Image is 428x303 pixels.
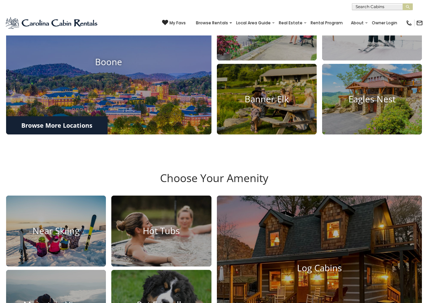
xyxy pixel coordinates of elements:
a: Browse More Locations [6,116,108,134]
h4: Eagles Nest [322,94,422,104]
a: Browse Rentals [193,18,231,28]
a: About [347,18,367,28]
a: Real Estate [275,18,306,28]
h4: Log Cabins [217,263,422,273]
a: Hot Tubs [111,196,211,267]
a: Near Skiing [6,196,106,267]
a: Banner Elk [217,64,317,135]
a: Local Area Guide [233,18,274,28]
img: Blue-2.png [5,16,99,30]
a: Owner Login [368,18,401,28]
h4: Boone [6,57,211,67]
img: phone-regular-black.png [406,20,412,26]
h4: Hot Tubs [111,226,211,236]
img: mail-regular-black.png [416,20,423,26]
h4: Banner Elk [217,94,317,104]
a: Eagles Nest [322,64,422,135]
h4: Near Skiing [6,226,106,236]
a: Rental Program [307,18,346,28]
a: My Favs [162,20,186,26]
h3: Choose Your Amenity [5,172,423,195]
span: My Favs [170,20,186,26]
